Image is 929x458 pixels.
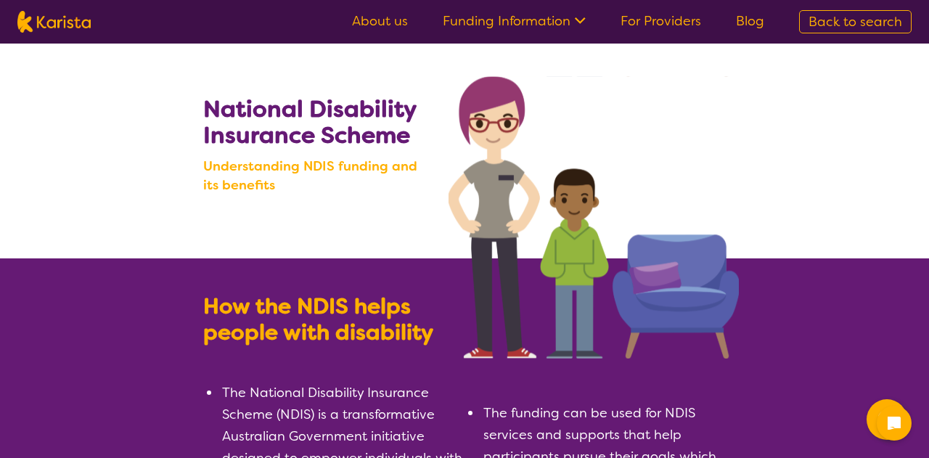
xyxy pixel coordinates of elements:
span: Back to search [809,13,902,30]
a: Blog [736,12,764,30]
a: For Providers [621,12,701,30]
a: Back to search [799,10,912,33]
b: National Disability Insurance Scheme [203,94,416,150]
b: How the NDIS helps people with disability [203,292,433,347]
img: Karista logo [17,11,91,33]
a: Funding Information [443,12,586,30]
button: Channel Menu [867,399,907,440]
a: About us [352,12,408,30]
b: Understanding NDIS funding and its benefits [203,157,435,195]
img: Search NDIS services with Karista [449,76,739,359]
